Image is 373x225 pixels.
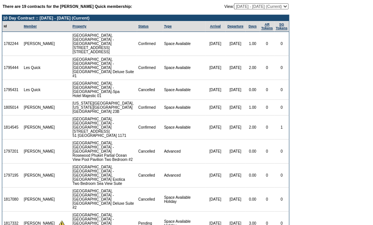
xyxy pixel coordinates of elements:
td: 1797195 [2,163,22,187]
td: 1817080 [2,187,22,211]
td: [DATE] [225,100,245,115]
b: There are 19 contracts for the [PERSON_NAME] Quick membership: [3,4,132,9]
td: 0.00 [245,139,260,163]
a: ARTokens [261,22,273,30]
td: 1805014 [2,100,22,115]
a: SGTokens [276,22,287,30]
td: [GEOGRAPHIC_DATA], [GEOGRAPHIC_DATA] - [GEOGRAPHIC_DATA], [GEOGRAPHIC_DATA] Exotica Two Bedroom S... [71,163,137,187]
td: 10 Day Contract :: [DATE] - [DATE] (Current) [2,15,289,21]
td: Space Available [163,115,205,139]
td: 0.00 [245,80,260,100]
td: View: [194,3,288,9]
td: [DATE] [205,115,225,139]
td: Cancelled [137,139,163,163]
td: [PERSON_NAME] [22,115,57,139]
a: Type [164,24,172,28]
td: 0 [260,32,274,56]
td: 0 [260,80,274,100]
a: Departure [227,24,243,28]
td: Les Quick [22,56,57,80]
td: 1782244 [2,32,22,56]
td: Advanced [163,139,205,163]
td: [PERSON_NAME] [22,139,57,163]
td: [DATE] [225,56,245,80]
td: 0 [274,80,289,100]
td: Les Quick [22,80,57,100]
td: 0 [260,139,274,163]
td: Space Available Holiday [163,187,205,211]
td: [US_STATE][GEOGRAPHIC_DATA], [US_STATE][GEOGRAPHIC_DATA] [GEOGRAPHIC_DATA] 23B [71,100,137,115]
td: 0 [260,56,274,80]
td: [DATE] [225,187,245,211]
td: Id [2,21,22,32]
td: 0 [260,163,274,187]
a: Member [24,24,37,28]
td: 1.00 [245,32,260,56]
td: [PERSON_NAME] [22,100,57,115]
td: 1795444 [2,56,22,80]
td: Confirmed [137,56,163,80]
td: [DATE] [205,139,225,163]
td: [GEOGRAPHIC_DATA], [GEOGRAPHIC_DATA] - [GEOGRAPHIC_DATA]-Spa Hotel Majestic 01 [71,80,137,100]
td: 0.00 [245,187,260,211]
td: [DATE] [225,115,245,139]
td: Cancelled [137,80,163,100]
td: 0 [274,32,289,56]
td: 1.00 [245,100,260,115]
td: [DATE] [225,80,245,100]
td: 2.00 [245,115,260,139]
td: [DATE] [225,139,245,163]
td: Space Available [163,32,205,56]
td: Space Available [163,100,205,115]
td: 0 [260,100,274,115]
td: 1 [274,115,289,139]
td: Confirmed [137,100,163,115]
td: Cancelled [137,163,163,187]
a: Arrival [210,24,221,28]
td: Advanced [163,163,205,187]
td: Space Available [163,56,205,80]
td: 0 [260,187,274,211]
td: [DATE] [205,187,225,211]
td: 1814545 [2,115,22,139]
td: [DATE] [205,163,225,187]
td: 0 [274,56,289,80]
td: [PERSON_NAME] [22,187,57,211]
td: 0 [274,139,289,163]
a: Property [72,24,86,28]
a: Status [138,24,149,28]
td: [DATE] [205,80,225,100]
td: [GEOGRAPHIC_DATA], [GEOGRAPHIC_DATA] - [GEOGRAPHIC_DATA] Rosewood Phuket Partial Ocean View Pool ... [71,139,137,163]
td: [DATE] [205,100,225,115]
td: [GEOGRAPHIC_DATA], [GEOGRAPHIC_DATA] - [GEOGRAPHIC_DATA] [GEOGRAPHIC_DATA] Deluxe Suite #1 [71,56,137,80]
td: [DATE] [225,32,245,56]
td: 1797201 [2,139,22,163]
td: [DATE] [225,163,245,187]
td: [GEOGRAPHIC_DATA], [GEOGRAPHIC_DATA] - [GEOGRAPHIC_DATA][STREET_ADDRESS] 51 [GEOGRAPHIC_DATA] 1171 [71,115,137,139]
td: [PERSON_NAME] [22,163,57,187]
td: [GEOGRAPHIC_DATA], [GEOGRAPHIC_DATA] - [GEOGRAPHIC_DATA] [GEOGRAPHIC_DATA] Deluxe Suite #2 [71,187,137,211]
td: 0 [274,187,289,211]
td: Confirmed [137,115,163,139]
td: 0 [274,163,289,187]
td: [DATE] [205,56,225,80]
td: [GEOGRAPHIC_DATA], [GEOGRAPHIC_DATA] - [GEOGRAPHIC_DATA][STREET_ADDRESS] [STREET_ADDRESS] [71,32,137,56]
td: Cancelled [137,187,163,211]
td: 0 [274,100,289,115]
td: 1795431 [2,80,22,100]
td: 0.00 [245,163,260,187]
td: Confirmed [137,32,163,56]
td: Space Available [163,80,205,100]
td: 2.00 [245,56,260,80]
td: 0 [260,115,274,139]
a: Days [248,24,257,28]
td: [DATE] [205,32,225,56]
td: [PERSON_NAME] [22,32,57,56]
